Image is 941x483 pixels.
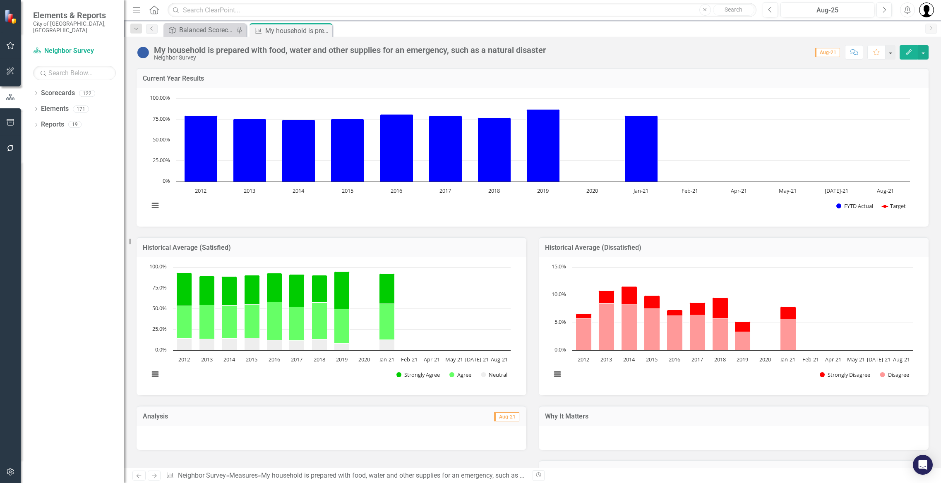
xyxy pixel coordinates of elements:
path: 2018, 44. Agree. [312,303,327,340]
g: FYTD Actual, series 1 of 2. Bar series with 15 bars. [185,98,886,182]
text: 100.00% [150,94,170,101]
g: Strongly Agree, bar series 1 of 3 with 15 bars. [177,267,500,309]
text: 2020 [358,356,370,363]
text: Jan-21 [633,187,648,194]
text: 2014 [293,187,305,194]
svg: Interactive chart [547,263,917,387]
path: 2019, 8. Neutral. [334,344,350,351]
span: Search [725,6,742,13]
svg: Interactive chart [145,94,914,218]
text: 2013 [201,356,213,363]
path: 2018, 5.8. Disagree. [713,318,728,351]
path: 2018, 3.7. Strongly Disagree. [713,298,728,318]
path: 2019, 3.3. Disagree. [735,332,751,351]
path: Jan-21, 12.5. Neutral. [379,340,395,351]
div: 171 [73,105,89,112]
text: Feb-21 [682,187,698,194]
button: Show Agree [449,371,472,378]
text: [DATE]-21 [465,356,489,363]
path: Jan-21, 43.6. Agree. [379,304,395,340]
path: 2012, 14.1. Neutral. [177,339,192,351]
text: Apr-21 [424,356,440,363]
button: Show Target [882,202,906,209]
text: 2016 [669,356,680,363]
text: 2015 [646,356,658,363]
text: 2018 [314,356,325,363]
text: 0.0% [555,346,566,353]
img: Information Unavailable [137,46,150,59]
path: 2016, 80.6. FYTD Actual. [380,114,413,182]
path: Jan-21, 36. Strongly Agree. [379,274,395,304]
path: 2014, 74.4. FYTD Actual. [282,120,315,182]
path: 2013, 75.4. FYTD Actual. [233,119,266,182]
small: City of [GEOGRAPHIC_DATA], [GEOGRAPHIC_DATA] [33,20,116,34]
text: 25.00% [153,156,170,164]
text: Aug-21 [491,356,508,363]
path: 2019, 41.7. Agree. [334,309,350,344]
text: 15.0% [552,263,566,270]
div: Aug-25 [783,5,871,15]
path: 2016, 12.2. Neutral. [267,340,282,351]
path: 2013, 2.3. Strongly Disagree. [599,291,615,304]
path: 2012, 5.8. Disagree. [576,318,592,351]
g: Agree, bar series 2 of 3 with 15 bars. [177,267,500,344]
div: Chart. Highcharts interactive chart. [547,263,920,387]
input: Search Below... [33,66,116,80]
path: 2012, 40. Strongly Agree. [177,273,192,306]
div: My household is prepared with food, water and other supplies for an emergency, such as a natural ... [154,45,546,55]
path: 2014, 8.3. Disagree. [622,304,637,351]
path: 2019, 1.9. Strongly Disagree. [735,322,751,332]
a: Neighbor Survey [178,471,226,479]
path: Jan-21, 79.6. FYTD Actual. [625,115,658,182]
text: 2012 [578,356,589,363]
div: Open Intercom Messenger [913,455,933,475]
path: Jan-21, 5.6. Disagree. [780,319,796,351]
path: 2017, 6.4. Disagree. [690,315,706,351]
text: Feb-21 [401,356,418,363]
button: Show FYTD Actual [836,202,873,209]
path: 2015, 14.6. Neutral. [245,338,260,351]
h3: Historical Average (Satisfied) [143,244,520,251]
text: 50.0% [152,304,167,312]
path: 2016, 34.6. Strongly Agree. [267,273,282,302]
text: 2017 [439,187,451,194]
path: 2013, 34.8. Strongly Agree. [199,276,215,305]
text: 2020 [759,356,771,363]
text: 25.0% [152,325,167,332]
text: May-21 [847,356,865,363]
h3: Current Year Results [143,75,922,82]
button: View chart menu, Chart [149,368,161,380]
path: 2017, 11.8. Neutral. [289,341,305,351]
path: 2013, 40.6. Agree. [199,305,215,339]
path: Jan-21, 2.3. Strongly Disagree. [780,307,796,319]
div: 122 [79,90,95,97]
text: 10.0% [552,290,566,298]
h3: Analysis [143,413,329,420]
a: Measures [229,471,258,479]
text: 75.0% [152,284,167,291]
text: Jan-21 [379,356,394,363]
h3: Impacted Departments [545,467,922,475]
text: 2012 [178,356,190,363]
text: 5.0% [555,318,566,325]
path: 2016, 6.2. Disagree. [667,316,683,351]
path: 2018, 13.4. Neutral. [312,340,327,351]
div: My household is prepared with food, water and other supplies for an emergency, such as a natural ... [261,471,571,479]
path: 2016, 1.1. Strongly Disagree. [667,310,683,316]
text: 2014 [223,356,235,363]
button: Search [713,4,754,16]
path: 2017, 79.6. FYTD Actual. [429,115,462,182]
button: Aug-25 [780,2,874,17]
span: Elements & Reports [33,10,116,20]
text: Feb-21 [802,356,819,363]
text: 2015 [246,356,257,363]
text: 2017 [291,356,302,363]
path: 2018, 33.1. Strongly Agree. [312,275,327,303]
path: 2014, 14.2. Neutral. [222,339,237,351]
path: 2014, 34.8. Strongly Agree. [222,277,237,306]
h3: Historical Average (Dissatisfied) [545,244,922,251]
img: Marco De Medici [919,2,934,17]
img: ClearPoint Strategy [4,10,19,24]
div: Balanced Scorecard [179,25,234,35]
text: May-21 [446,356,463,363]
